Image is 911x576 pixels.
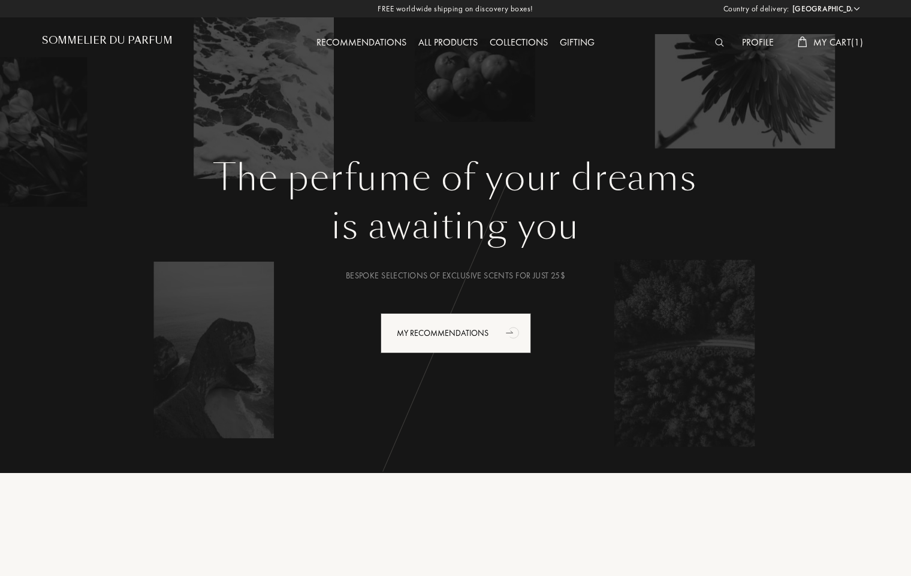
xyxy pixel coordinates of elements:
a: All products [412,36,484,48]
a: Profile [736,36,780,48]
span: My Cart ( 1 ) [813,36,863,48]
div: All products [412,35,484,51]
a: Gifting [554,36,601,48]
div: My Recommendations [381,313,531,353]
a: Sommelier du Parfum [42,35,173,51]
div: animation [502,320,526,344]
div: is awaiting you [51,199,860,253]
div: Profile [736,35,780,51]
a: Recommendations [310,36,412,48]
a: My Recommendationsanimation [372,313,540,353]
a: Collections [484,36,554,48]
div: Collections [484,35,554,51]
h1: Sommelier du Parfum [42,35,173,46]
div: Recommendations [310,35,412,51]
img: cart_white.svg [798,37,807,47]
div: Gifting [554,35,601,51]
h1: The perfume of your dreams [51,156,860,199]
img: search_icn_white.svg [715,38,724,47]
div: Bespoke selections of exclusive scents for just 25$ [51,269,860,282]
span: Country of delivery: [723,3,789,15]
